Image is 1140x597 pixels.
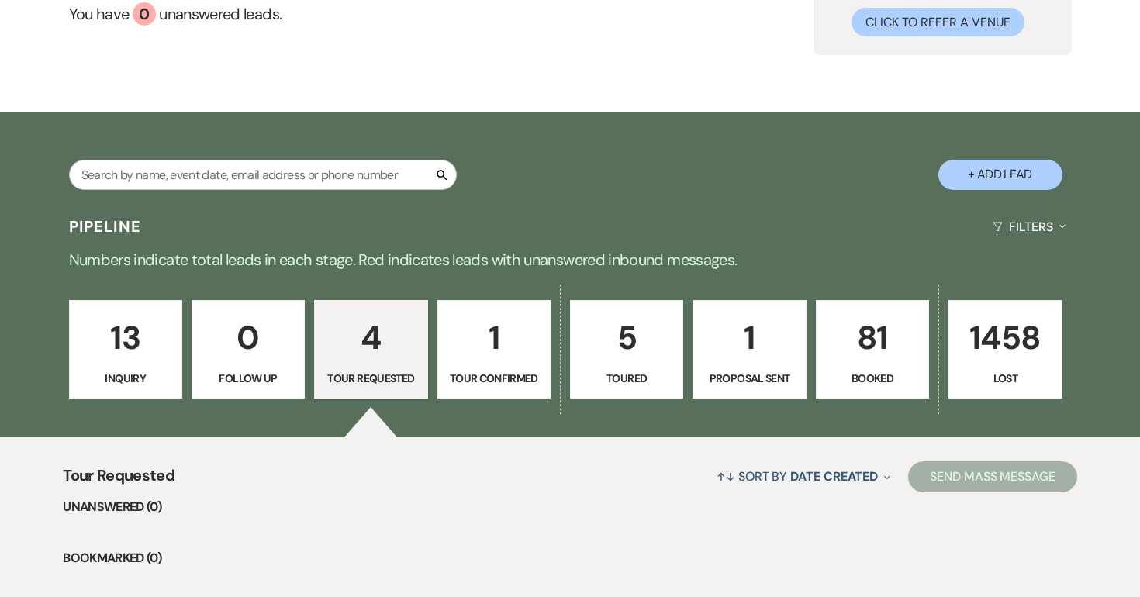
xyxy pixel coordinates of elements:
p: 5 [580,312,673,364]
p: Follow Up [202,370,295,387]
span: Tour Requested [63,464,174,497]
a: 13Inquiry [69,300,182,399]
a: You have 0 unanswered leads. [69,2,633,26]
button: Filters [986,206,1071,247]
p: Tour Confirmed [447,370,541,387]
a: 1458Lost [948,300,1062,399]
a: 81Booked [816,300,929,399]
input: Search by name, event date, email address or phone number [69,160,457,190]
li: Bookmarked (0) [63,548,1077,568]
p: 1 [447,312,541,364]
button: Click to Refer a Venue [852,8,1024,36]
button: Send Mass Message [908,461,1077,492]
p: Inquiry [79,370,172,387]
a: 4Tour Requested [314,300,427,399]
p: Lost [959,370,1052,387]
button: + Add Lead [938,160,1062,190]
p: Tour Requested [324,370,417,387]
p: Toured [580,370,673,387]
p: 13 [79,312,172,364]
p: 4 [324,312,417,364]
p: 1458 [959,312,1052,364]
h3: Pipeline [69,216,142,237]
span: Date Created [790,468,878,485]
p: 81 [826,312,919,364]
p: 1 [703,312,796,364]
p: Booked [826,370,919,387]
p: 0 [202,312,295,364]
a: 5Toured [570,300,683,399]
a: 1Proposal Sent [693,300,806,399]
a: 1Tour Confirmed [437,300,551,399]
a: 0Follow Up [192,300,305,399]
div: 0 [133,2,156,26]
li: Unanswered (0) [63,497,1077,517]
button: Sort By Date Created [710,456,896,497]
span: ↑↓ [717,468,735,485]
p: Proposal Sent [703,370,796,387]
p: Numbers indicate total leads in each stage. Red indicates leads with unanswered inbound messages. [12,247,1128,272]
